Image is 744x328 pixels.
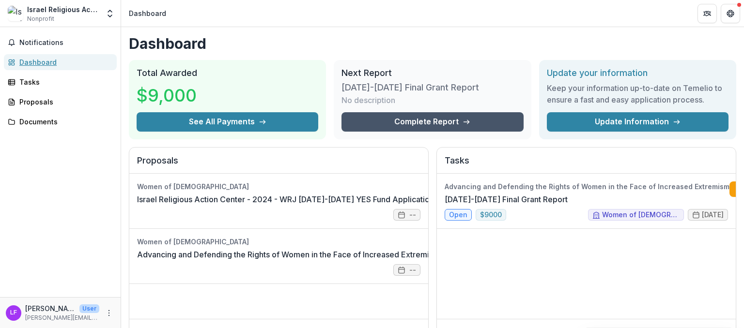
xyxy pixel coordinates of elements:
span: Nonprofit [27,15,54,23]
div: Louis Frankenthaler [10,310,17,316]
h2: Next Report [341,68,523,78]
h3: Keep your information up-to-date on Temelio to ensure a fast and easy application process. [547,82,728,105]
h1: Dashboard [129,35,736,52]
button: Notifications [4,35,117,50]
a: Proposals [4,94,117,110]
div: Dashboard [129,8,166,18]
div: Proposals [19,97,109,107]
a: Israel Religious Action Center - 2024 - WRJ [DATE]-[DATE] YES Fund Application [137,194,434,205]
h3: $9,000 [137,82,209,108]
button: More [103,307,115,319]
a: Documents [4,114,117,130]
a: [DATE]-[DATE] Final Grant Report [445,194,568,205]
a: Advancing and Defending the Rights of Women in the Face of Increased Extremism [137,249,440,260]
img: Israel Religious Action Center [8,6,23,21]
h3: [DATE]-[DATE] Final Grant Report [341,82,479,93]
p: [PERSON_NAME] [25,303,76,313]
span: Notifications [19,39,113,47]
button: See All Payments [137,112,318,132]
div: Israel Religious Action Center [27,4,99,15]
h2: Proposals [137,155,420,174]
h2: Update your information [547,68,728,78]
h2: Total Awarded [137,68,318,78]
a: Complete Report [341,112,523,132]
p: User [79,304,99,313]
h2: Tasks [445,155,728,174]
a: Dashboard [4,54,117,70]
nav: breadcrumb [125,6,170,20]
button: Open entity switcher [103,4,117,23]
div: Documents [19,117,109,127]
p: No description [341,94,395,106]
button: Get Help [721,4,740,23]
button: Partners [697,4,717,23]
a: Tasks [4,74,117,90]
p: [PERSON_NAME][EMAIL_ADDRESS][DOMAIN_NAME] [25,313,99,322]
a: Update Information [547,112,728,132]
div: Dashboard [19,57,109,67]
div: Tasks [19,77,109,87]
